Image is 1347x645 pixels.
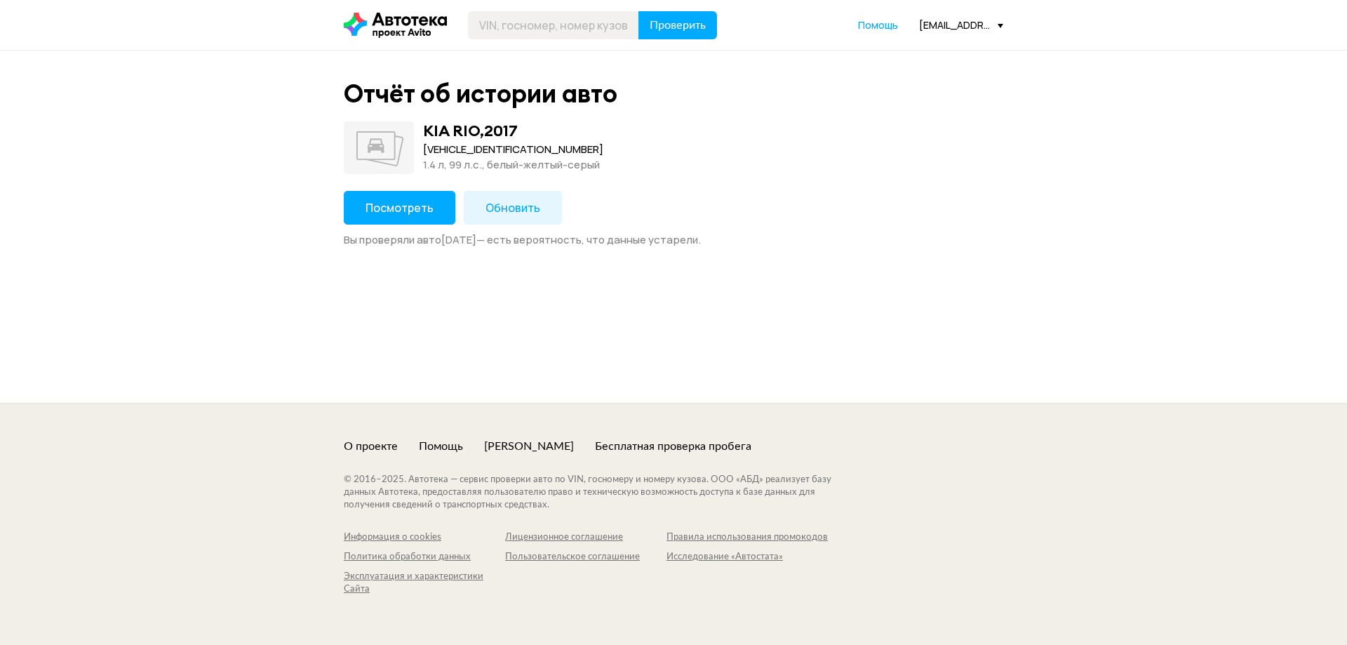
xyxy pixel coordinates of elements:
[423,121,518,140] div: KIA RIO , 2017
[344,233,1003,247] div: Вы проверяли авто [DATE] — есть вероятность, что данные устарели.
[919,18,1003,32] div: [EMAIL_ADDRESS][DOMAIN_NAME]
[638,11,717,39] button: Проверить
[344,191,455,225] button: Посмотреть
[468,11,639,39] input: VIN, госномер, номер кузова
[464,191,562,225] button: Обновить
[344,531,505,544] a: Информация о cookies
[344,571,505,596] a: Эксплуатация и характеристики Сайта
[344,551,505,564] a: Политика обработки данных
[484,439,574,454] a: [PERSON_NAME]
[344,79,617,109] div: Отчёт об истории авто
[366,200,434,215] span: Посмотреть
[666,551,828,564] a: Исследование «Автостата»
[344,474,859,512] div: © 2016– 2025 . Автотека — сервис проверки авто по VIN, госномеру и номеру кузова. ООО «АБД» реали...
[485,200,540,215] span: Обновить
[505,551,666,564] a: Пользовательское соглашение
[858,18,898,32] a: Помощь
[505,531,666,544] a: Лицензионное соглашение
[423,157,603,173] div: 1.4 л, 99 л.c., белый-желтый-серый
[344,439,398,454] a: О проекте
[419,439,463,454] a: Помощь
[666,531,828,544] a: Правила использования промокодов
[595,439,751,454] a: Бесплатная проверка пробега
[423,142,603,157] div: [VEHICLE_IDENTIFICATION_NUMBER]
[650,20,706,31] span: Проверить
